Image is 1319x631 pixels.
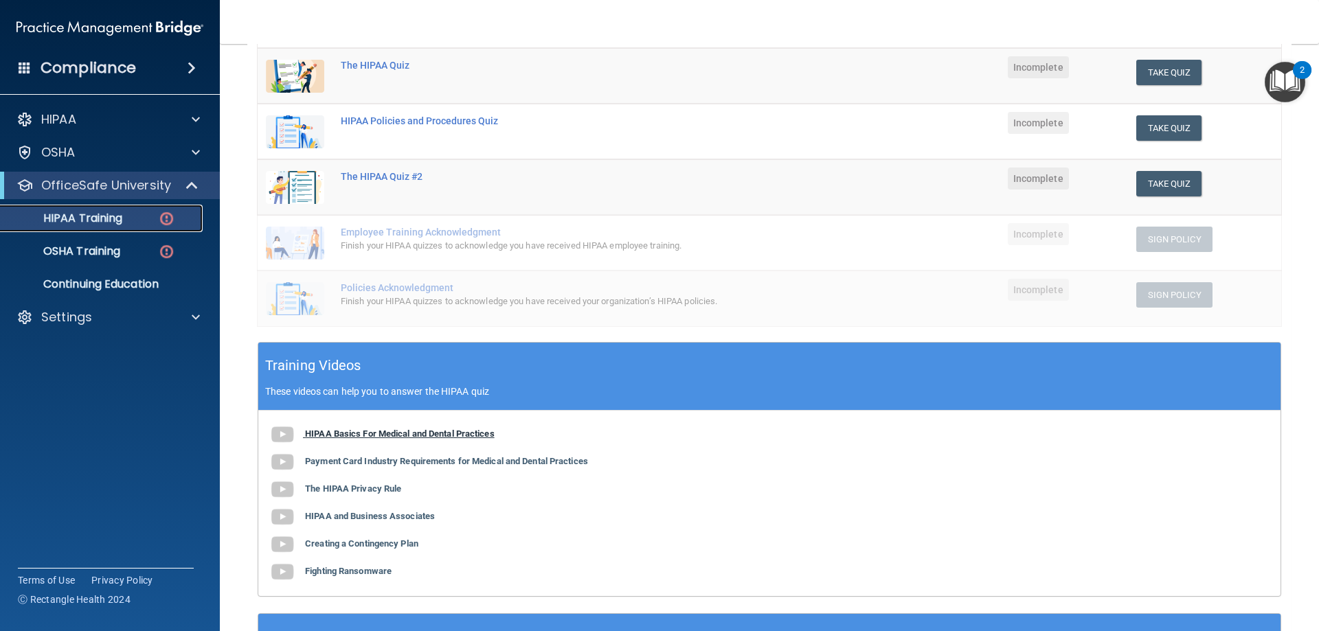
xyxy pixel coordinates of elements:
a: Privacy Policy [91,573,153,587]
p: Settings [41,309,92,325]
img: PMB logo [16,14,203,42]
img: gray_youtube_icon.38fcd6cc.png [269,531,296,558]
b: Payment Card Industry Requirements for Medical and Dental Practices [305,456,588,466]
img: danger-circle.6113f641.png [158,210,175,227]
button: Take Quiz [1136,171,1202,196]
b: HIPAA Basics For Medical and Dental Practices [305,428,495,439]
button: Sign Policy [1136,282,1213,308]
button: Open Resource Center, 2 new notifications [1265,62,1305,102]
img: gray_youtube_icon.38fcd6cc.png [269,558,296,586]
h5: Training Videos [265,354,361,378]
div: HIPAA Policies and Procedures Quiz [341,115,832,126]
p: OSHA Training [9,244,120,258]
div: The HIPAA Quiz [341,60,832,71]
a: HIPAA [16,111,200,128]
b: Fighting Ransomware [305,566,392,576]
p: These videos can help you to answer the HIPAA quiz [265,386,1274,397]
img: gray_youtube_icon.38fcd6cc.png [269,448,296,476]
button: Take Quiz [1136,115,1202,141]
span: Incomplete [1008,223,1069,245]
img: gray_youtube_icon.38fcd6cc.png [269,476,296,503]
button: Take Quiz [1136,60,1202,85]
b: The HIPAA Privacy Rule [305,483,401,494]
b: Creating a Contingency Plan [305,538,418,549]
div: Finish your HIPAA quizzes to acknowledge you have received your organization’s HIPAA policies. [341,293,832,310]
iframe: Drift Widget Chat Controller [1081,534,1303,588]
b: HIPAA and Business Associates [305,511,435,521]
img: gray_youtube_icon.38fcd6cc.png [269,503,296,531]
h4: Compliance [41,58,136,78]
button: Sign Policy [1136,227,1213,252]
img: danger-circle.6113f641.png [158,243,175,260]
div: Policies Acknowledgment [341,282,832,293]
span: Incomplete [1008,279,1069,301]
p: OfficeSafe University [41,177,171,194]
p: HIPAA Training [9,211,122,225]
p: OSHA [41,144,76,161]
span: Incomplete [1008,56,1069,78]
div: The HIPAA Quiz #2 [341,171,832,182]
a: OSHA [16,144,200,161]
div: Finish your HIPAA quizzes to acknowledge you have received HIPAA employee training. [341,238,832,254]
p: HIPAA [41,111,76,128]
p: Continuing Education [9,277,196,291]
div: 2 [1300,70,1305,88]
span: Incomplete [1008,112,1069,134]
a: OfficeSafe University [16,177,199,194]
a: Settings [16,309,200,325]
img: gray_youtube_icon.38fcd6cc.png [269,421,296,448]
span: Incomplete [1008,168,1069,190]
a: Terms of Use [18,573,75,587]
div: Employee Training Acknowledgment [341,227,832,238]
span: Ⓒ Rectangle Health 2024 [18,593,131,606]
